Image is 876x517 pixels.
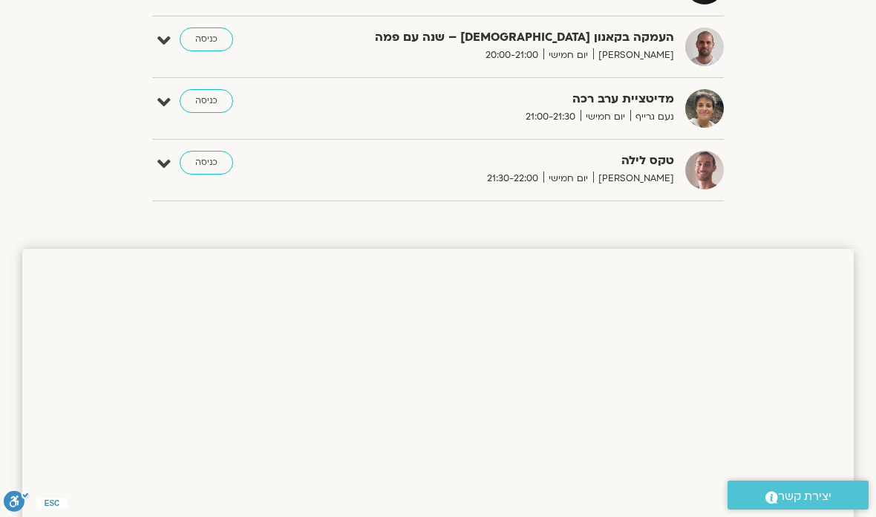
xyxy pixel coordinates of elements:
span: יום חמישי [581,109,630,125]
span: 21:30-22:00 [482,171,543,186]
span: [PERSON_NAME] [593,48,674,63]
strong: העמקה בקאנון [DEMOGRAPHIC_DATA] – שנה עם פמה [355,27,674,48]
a: יצירת קשר [728,481,869,510]
span: 21:00-21:30 [520,109,581,125]
a: כניסה [180,89,233,113]
strong: מדיטציית ערב רכה [355,89,674,109]
span: יצירת קשר [778,487,831,507]
strong: טקס לילה [355,151,674,171]
a: כניסה [180,151,233,175]
span: 20:00-21:00 [480,48,543,63]
span: נעם גרייף [630,109,674,125]
a: כניסה [180,27,233,51]
span: יום חמישי [543,48,593,63]
span: יום חמישי [543,171,593,186]
span: [PERSON_NAME] [593,171,674,186]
